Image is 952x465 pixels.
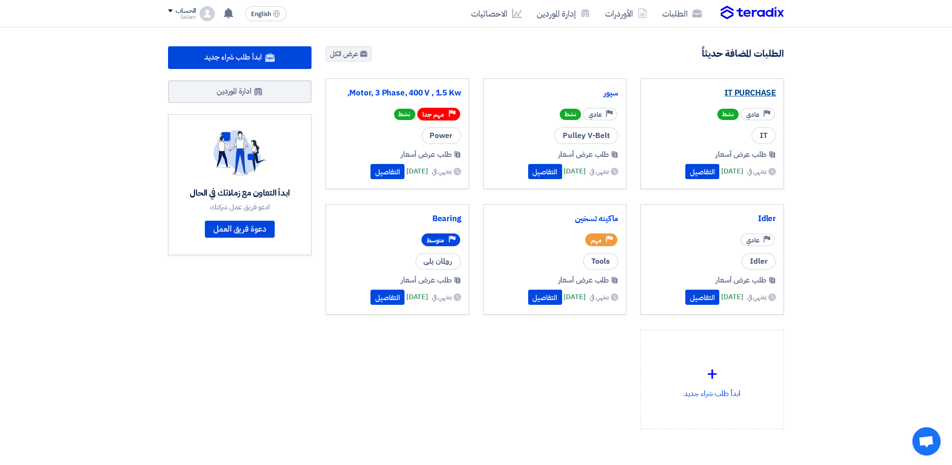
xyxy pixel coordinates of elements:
[204,52,261,63] span: ابدأ طلب شراء جديد
[702,47,784,60] h4: الطلبات المضافة حديثاً
[406,166,428,177] span: [DATE]
[685,290,719,305] button: التفاصيل
[423,110,445,119] span: مهم جدا
[528,164,562,179] button: التفاصيل
[685,164,719,179] button: التفاصيل
[200,6,215,21] img: profile_test.png
[741,253,776,270] span: Idler
[401,149,452,160] span: طلب عرض أسعار
[598,2,655,25] a: الأوردرات
[721,166,743,177] span: [DATE]
[649,338,776,421] div: ابدأ طلب شراء جديد
[721,6,784,20] img: Teradix logo
[168,80,312,103] a: ادارة الموردين
[421,127,461,144] span: Power
[432,292,451,302] span: ينتهي في
[747,166,767,176] span: ينتهي في
[564,166,586,177] span: [DATE]
[213,130,266,176] img: invite_your_team.svg
[406,292,428,302] span: [DATE]
[590,166,609,176] span: ينتهي في
[649,214,776,224] a: Idler
[747,292,767,302] span: ينتهي في
[716,149,767,160] span: طلب عرض أسعار
[583,253,618,270] span: Tools
[589,110,602,119] span: عادي
[558,275,609,286] span: طلب عرض أسعار
[751,127,776,144] span: IT
[591,236,602,245] span: مهم
[717,109,739,120] span: نشط
[721,292,743,302] span: [DATE]
[558,149,609,160] span: طلب عرض أسعار
[746,110,759,119] span: عادي
[649,88,776,98] a: IT PURCHASE
[334,88,461,98] a: Motor, 3 Phase, 400 V , 1.5 Kw,
[655,2,709,25] a: الطلبات
[371,290,404,305] button: التفاصيل
[564,292,586,302] span: [DATE]
[190,188,290,198] div: ابدأ التعاون مع زملائك في الحال
[371,164,404,179] button: التفاصيل
[168,15,196,20] div: Sallam
[432,166,451,176] span: ينتهي في
[463,2,529,25] a: الاحصائيات
[716,275,767,286] span: طلب عرض أسعار
[649,360,776,388] div: +
[529,2,598,25] a: إدارة الموردين
[528,290,562,305] button: التفاصيل
[394,109,415,120] span: نشط
[176,7,196,15] div: الحساب
[415,253,461,270] span: رولمان بلى
[590,292,609,302] span: ينتهي في
[491,214,619,224] a: ماكينه تسخين
[560,109,581,120] span: نشط
[491,88,619,98] a: سيور
[554,127,618,144] span: Pulley V-Belt
[190,203,290,211] div: ادعو فريق عمل شركتك
[326,46,371,61] a: عرض الكل
[251,11,271,17] span: English
[746,236,759,245] span: عادي
[334,214,461,224] a: Bearing
[245,6,286,21] button: English
[912,427,941,456] div: Open chat
[427,236,445,245] span: متوسط
[401,275,452,286] span: طلب عرض أسعار
[205,221,275,238] a: دعوة فريق العمل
